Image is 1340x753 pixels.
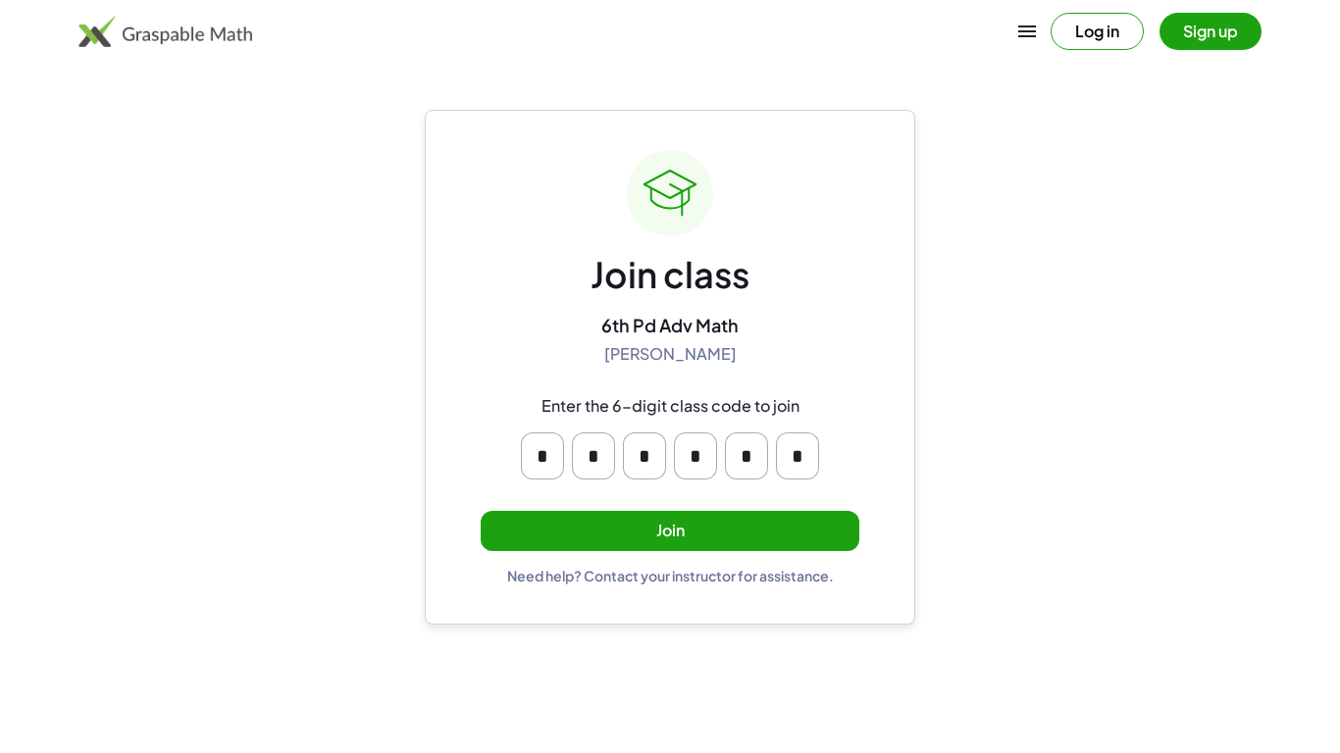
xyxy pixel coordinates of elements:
div: 6th Pd Adv Math [601,314,739,336]
button: Join [481,511,859,551]
input: Please enter OTP character 4 [674,432,717,479]
input: Please enter OTP character 3 [623,432,666,479]
div: Join class [591,252,749,298]
div: Need help? Contact your instructor for assistance. [507,567,834,584]
input: Please enter OTP character 2 [572,432,615,479]
div: [PERSON_NAME] [604,344,737,365]
button: Sign up [1160,13,1262,50]
button: Log in [1051,13,1144,50]
input: Please enter OTP character 1 [521,432,564,479]
input: Please enter OTP character 5 [725,432,768,479]
div: Enter the 6-digit class code to join [541,396,799,417]
input: Please enter OTP character 6 [776,432,819,479]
